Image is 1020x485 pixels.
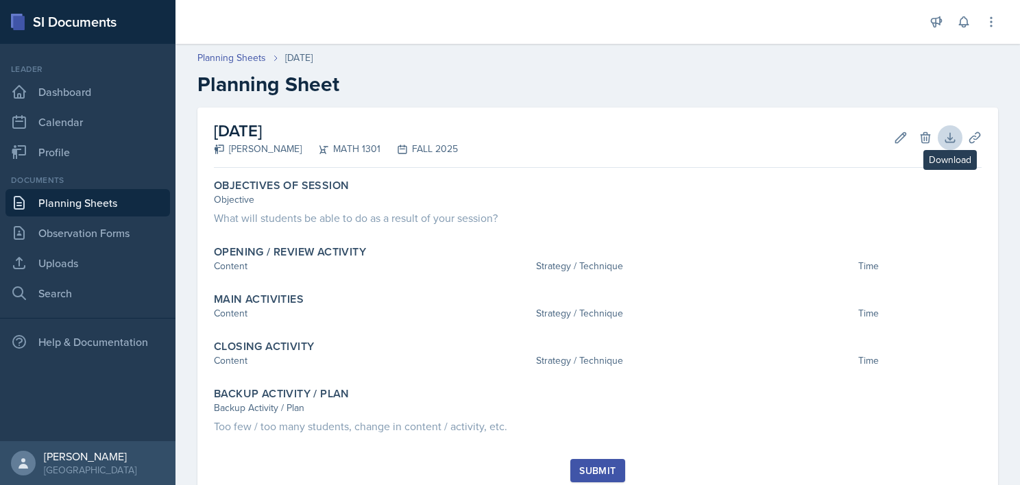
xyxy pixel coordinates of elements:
[5,279,170,307] a: Search
[5,189,170,216] a: Planning Sheets
[214,306,531,321] div: Content
[214,245,366,259] label: Opening / Review Activity
[214,259,531,273] div: Content
[5,328,170,356] div: Help & Documentation
[5,138,170,166] a: Profile
[197,72,998,97] h2: Planning Sheet
[380,142,458,156] div: FALL 2025
[214,340,314,353] label: Closing Activity
[214,119,458,143] h2: [DATE]
[579,465,616,476] div: Submit
[5,78,170,105] a: Dashboard
[938,125,962,150] button: Download
[214,210,982,226] div: What will students be able to do as a result of your session?
[5,219,170,247] a: Observation Forms
[214,418,982,434] div: Too few / too many students, change in content / activity, etc.
[214,142,302,156] div: [PERSON_NAME]
[5,249,170,277] a: Uploads
[285,51,313,65] div: [DATE]
[44,463,136,477] div: [GEOGRAPHIC_DATA]
[214,353,531,368] div: Content
[536,353,853,368] div: Strategy / Technique
[214,179,349,192] label: Objectives of Session
[44,449,136,463] div: [PERSON_NAME]
[214,401,982,415] div: Backup Activity / Plan
[197,51,266,65] a: Planning Sheets
[5,108,170,136] a: Calendar
[302,142,380,156] div: MATH 1301
[570,459,624,482] button: Submit
[5,174,170,186] div: Documents
[214,293,304,306] label: Main Activities
[536,259,853,273] div: Strategy / Technique
[214,192,982,207] div: Objective
[5,63,170,75] div: Leader
[214,387,350,401] label: Backup Activity / Plan
[858,259,982,273] div: Time
[536,306,853,321] div: Strategy / Technique
[858,353,982,368] div: Time
[858,306,982,321] div: Time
